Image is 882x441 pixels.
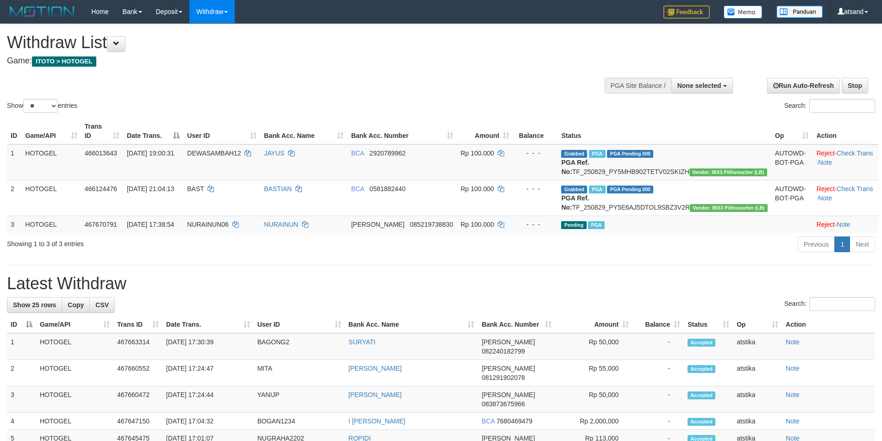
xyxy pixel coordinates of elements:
td: 467660552 [113,360,163,386]
span: BCA [351,149,364,157]
button: None selected [671,78,733,93]
td: atstika [733,333,782,360]
td: [DATE] 17:04:32 [163,413,254,430]
a: Run Auto-Refresh [767,78,840,93]
td: · · [813,144,878,180]
span: Pending [561,221,586,229]
span: BCA [351,185,364,193]
a: Next [850,236,875,252]
a: Note [786,365,800,372]
td: Rp 50,000 [555,386,632,413]
h4: Game: [7,56,579,66]
label: Search: [784,297,875,311]
td: HOTOGEL [36,360,113,386]
span: 466013643 [85,149,117,157]
th: Action [813,118,878,144]
span: Copy 085219738830 to clipboard [410,221,453,228]
div: PGA Site Balance / [605,78,671,93]
td: - [632,386,684,413]
input: Search: [809,297,875,311]
img: MOTION_logo.png [7,5,77,19]
div: - - - [517,184,554,193]
span: [PERSON_NAME] [482,338,535,346]
a: Reject [816,185,835,193]
span: 467670791 [85,221,117,228]
th: Op: activate to sort column ascending [771,118,813,144]
span: NURAINUN06 [187,221,228,228]
th: Amount: activate to sort column ascending [457,118,513,144]
span: Copy 083873675966 to clipboard [482,400,525,408]
a: Note [837,221,851,228]
td: [DATE] 17:24:47 [163,360,254,386]
span: None selected [677,82,721,89]
td: AUTOWD-BOT-PGA [771,180,813,216]
div: - - - [517,220,554,229]
span: Copy [68,301,84,309]
h1: Latest Withdraw [7,274,875,293]
a: Reject [816,149,835,157]
a: JAYUS [264,149,284,157]
label: Show entries [7,99,77,113]
td: AUTOWD-BOT-PGA [771,144,813,180]
b: PGA Ref. No: [561,194,589,211]
td: 1 [7,144,22,180]
td: · · [813,180,878,216]
td: Rp 2,000,000 [555,413,632,430]
a: Note [786,417,800,425]
span: [PERSON_NAME] [351,221,404,228]
th: Status: activate to sort column ascending [684,316,733,333]
span: Copy 082240182799 to clipboard [482,348,525,355]
th: Date Trans.: activate to sort column ascending [163,316,254,333]
span: Rp 100.000 [461,185,494,193]
td: MITA [254,360,345,386]
td: YANIJP [254,386,345,413]
a: I [PERSON_NAME] [349,417,406,425]
img: Feedback.jpg [663,6,710,19]
th: Action [782,316,875,333]
input: Search: [809,99,875,113]
span: Copy 0581882440 to clipboard [369,185,406,193]
span: Vendor URL: https://dashboard.q2checkout.com/secure [690,204,768,212]
td: HOTOGEL [36,413,113,430]
a: CSV [89,297,115,313]
a: Stop [842,78,868,93]
h1: Withdraw List [7,33,579,52]
td: 467647150 [113,413,163,430]
a: [PERSON_NAME] [349,391,402,398]
span: PGA Pending [607,186,653,193]
td: [DATE] 17:24:44 [163,386,254,413]
a: SURYATI [349,338,375,346]
span: Marked by atsPUT [589,186,605,193]
span: [DATE] 17:38:54 [127,221,174,228]
td: TF_250829_PY5MHB902TETV02SKIZH [557,144,771,180]
td: BOGAN1234 [254,413,345,430]
th: ID: activate to sort column descending [7,316,36,333]
td: HOTOGEL [36,386,113,413]
td: 467660472 [113,386,163,413]
span: Grabbed [561,186,587,193]
td: 2 [7,180,22,216]
b: PGA Ref. No: [561,159,589,175]
a: Previous [798,236,835,252]
td: - [632,360,684,386]
span: Vendor URL: https://dashboard.q2checkout.com/secure [689,168,767,176]
div: - - - [517,149,554,158]
td: 2 [7,360,36,386]
th: User ID: activate to sort column ascending [254,316,345,333]
td: [DATE] 17:30:39 [163,333,254,360]
a: 1 [834,236,850,252]
th: Balance: activate to sort column ascending [632,316,684,333]
th: Trans ID: activate to sort column ascending [81,118,123,144]
span: Accepted [688,365,715,373]
a: Note [818,159,832,166]
td: 1 [7,333,36,360]
td: HOTOGEL [36,333,113,360]
td: HOTOGEL [22,180,81,216]
span: [DATE] 21:04:13 [127,185,174,193]
a: [PERSON_NAME] [349,365,402,372]
th: Bank Acc. Number: activate to sort column ascending [347,118,457,144]
th: Bank Acc. Name: activate to sort column ascending [260,118,347,144]
td: HOTOGEL [22,144,81,180]
span: Show 25 rows [13,301,56,309]
span: Grabbed [561,150,587,158]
